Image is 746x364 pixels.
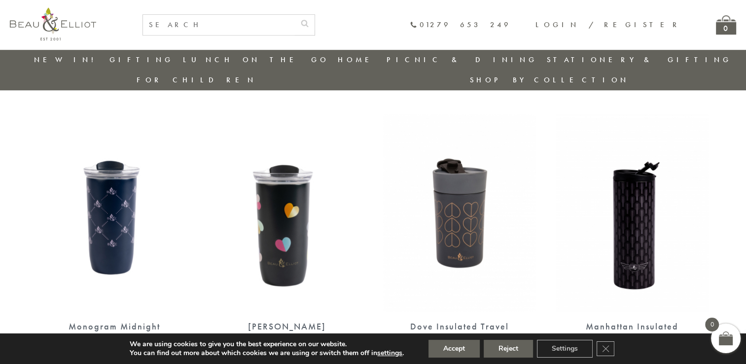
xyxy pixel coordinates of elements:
[377,349,402,358] button: settings
[338,55,377,65] a: Home
[211,114,363,312] img: Emily Insulated Travel Mug Emily Heart Travel Mug
[597,341,614,356] button: Close GDPR Cookie Banner
[130,340,404,349] p: We are using cookies to give you the best experience on our website.
[484,340,533,358] button: Reject
[573,322,691,342] div: Manhattan Insulated Travel Mug 350ml
[547,55,732,65] a: Stationery & Gifting
[716,15,736,35] a: 0
[387,55,537,65] a: Picnic & Dining
[38,114,191,312] img: Monogram Midnight Travel Mug
[10,7,96,40] img: logo
[34,55,100,65] a: New in!
[183,55,329,65] a: Lunch On The Go
[537,340,593,358] button: Settings
[383,114,536,312] img: Dove Grande Travel Mug 450ml
[55,322,174,352] div: Monogram Midnight Insulated Travel Mug 350ml
[130,349,404,358] p: You can find out more about which cookies we are using or switch them off in .
[705,318,719,331] span: 0
[109,55,174,65] a: Gifting
[556,114,709,361] a: Manhattan Stainless Steel Drinks Bottle Manhattan Insulated Travel Mug 350ml £12.99
[556,114,709,312] img: Manhattan Stainless Steel Drinks Bottle
[535,20,681,30] a: Login / Register
[228,322,346,352] div: [PERSON_NAME] Insulated Travel Mug 350ml
[470,75,629,85] a: Shop by collection
[143,15,295,35] input: SEARCH
[428,340,480,358] button: Accept
[137,75,256,85] a: For Children
[410,21,511,29] a: 01279 653 249
[400,322,519,342] div: Dove Insulated Travel Mug 300ml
